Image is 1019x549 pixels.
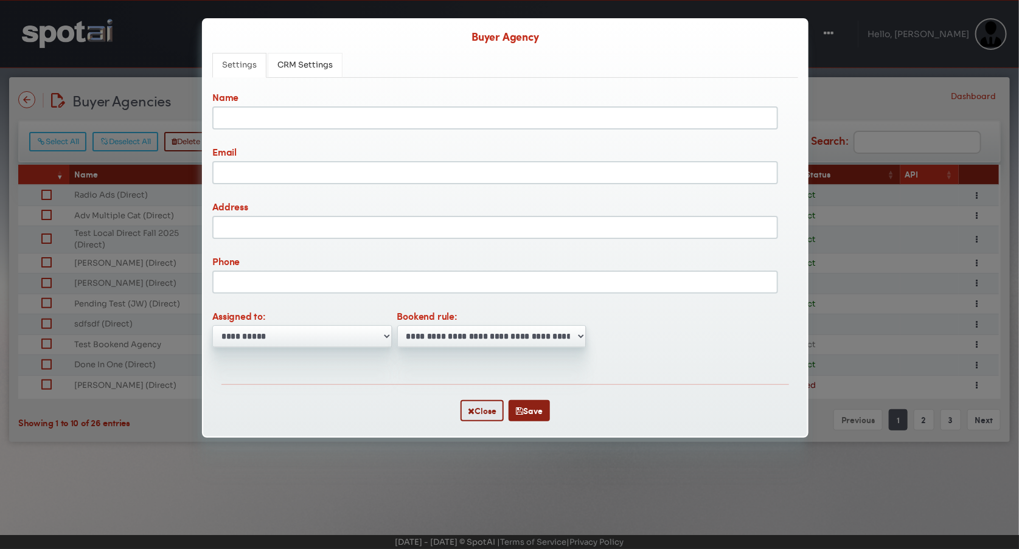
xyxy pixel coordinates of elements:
[509,400,550,421] button: Save
[471,33,539,44] b: Buyer Agency
[208,199,783,216] label: Address
[208,90,783,106] label: Name
[208,254,783,271] label: Phone
[397,309,586,325] label: Bookend rule:
[208,145,783,161] label: Email
[208,309,397,325] label: Assigned to:
[461,400,504,421] button: Close
[222,60,257,70] span: Settings
[277,60,333,70] span: CRM Settings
